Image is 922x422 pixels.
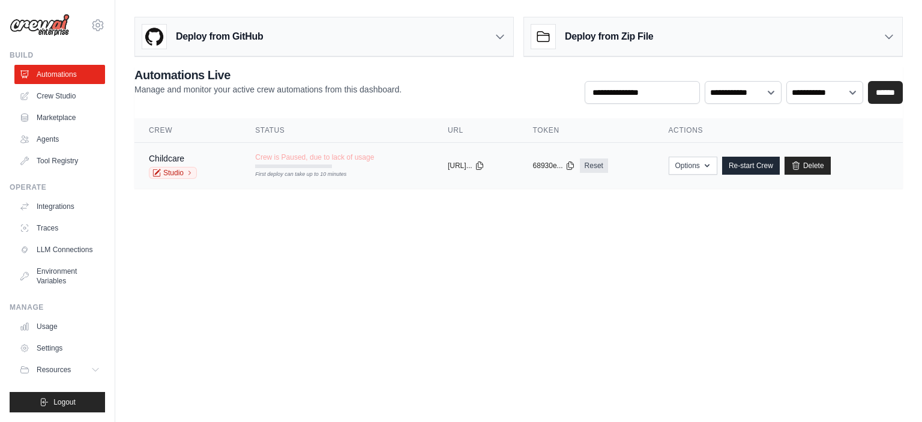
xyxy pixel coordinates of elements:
iframe: Chat Widget [862,364,922,422]
a: Re-start Crew [722,157,780,175]
a: Traces [14,219,105,238]
div: Manage [10,303,105,312]
div: Build [10,50,105,60]
th: Token [519,118,654,143]
div: Operate [10,182,105,192]
a: Usage [14,317,105,336]
h2: Automations Live [134,67,402,83]
a: Automations [14,65,105,84]
img: GitHub Logo [142,25,166,49]
a: Environment Variables [14,262,105,291]
a: Studio [149,167,197,179]
a: Childcare [149,154,184,163]
button: Resources [14,360,105,379]
button: Options [669,157,717,175]
span: Crew is Paused, due to lack of usage [255,152,374,162]
a: Tool Registry [14,151,105,170]
p: Manage and monitor your active crew automations from this dashboard. [134,83,402,95]
a: Delete [785,157,831,175]
th: Status [241,118,433,143]
span: Logout [53,397,76,407]
a: Reset [580,158,608,173]
a: LLM Connections [14,240,105,259]
img: Logo [10,14,70,37]
a: Settings [14,339,105,358]
div: First deploy can take up to 10 minutes [255,170,332,179]
h3: Deploy from GitHub [176,29,263,44]
button: 68930e... [533,161,575,170]
a: Integrations [14,197,105,216]
th: Actions [654,118,903,143]
div: Widget de chat [862,364,922,422]
a: Crew Studio [14,86,105,106]
button: Logout [10,392,105,412]
th: URL [433,118,519,143]
a: Agents [14,130,105,149]
th: Crew [134,118,241,143]
h3: Deploy from Zip File [565,29,653,44]
a: Marketplace [14,108,105,127]
span: Resources [37,365,71,375]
